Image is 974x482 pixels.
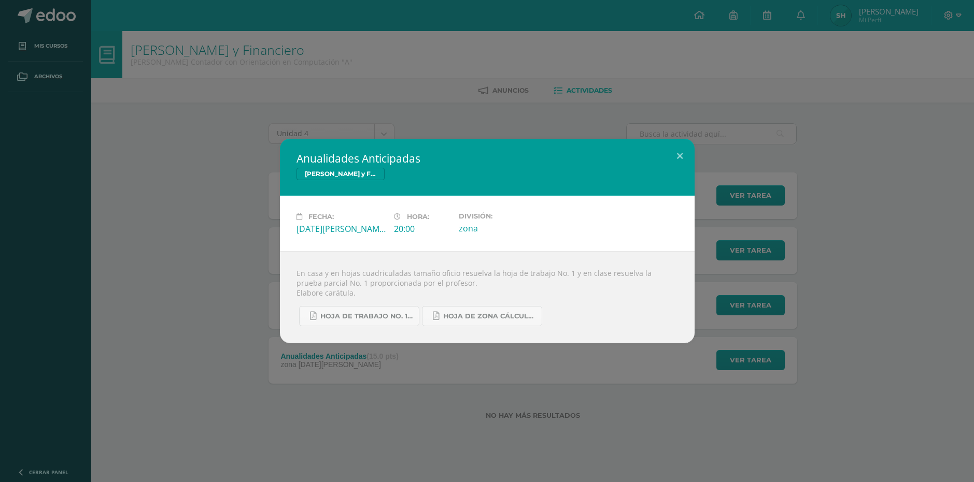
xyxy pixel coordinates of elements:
span: [PERSON_NAME] y Financiero [297,168,385,180]
div: En casa y en hojas cuadriculadas tamaño oficio resuelva la hoja de trabajo No. 1 y en clase resue... [280,251,695,343]
a: HOJA DE TRABAJO No. 1 Cálculo Mercantil.pdf [299,306,419,326]
div: [DATE][PERSON_NAME] [297,223,386,235]
div: zona [459,223,548,234]
span: HOJA DE TRABAJO No. 1 Cálculo Mercantil.pdf [320,312,414,320]
h2: Anualidades Anticipadas [297,151,678,166]
span: Hoja de zona Cálculo Mercantil.pdf [443,312,537,320]
span: Fecha: [308,213,334,221]
label: División: [459,212,548,220]
span: Hora: [407,213,429,221]
div: 20:00 [394,223,450,235]
a: Hoja de zona Cálculo Mercantil.pdf [422,306,542,326]
button: Close (Esc) [665,139,695,174]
